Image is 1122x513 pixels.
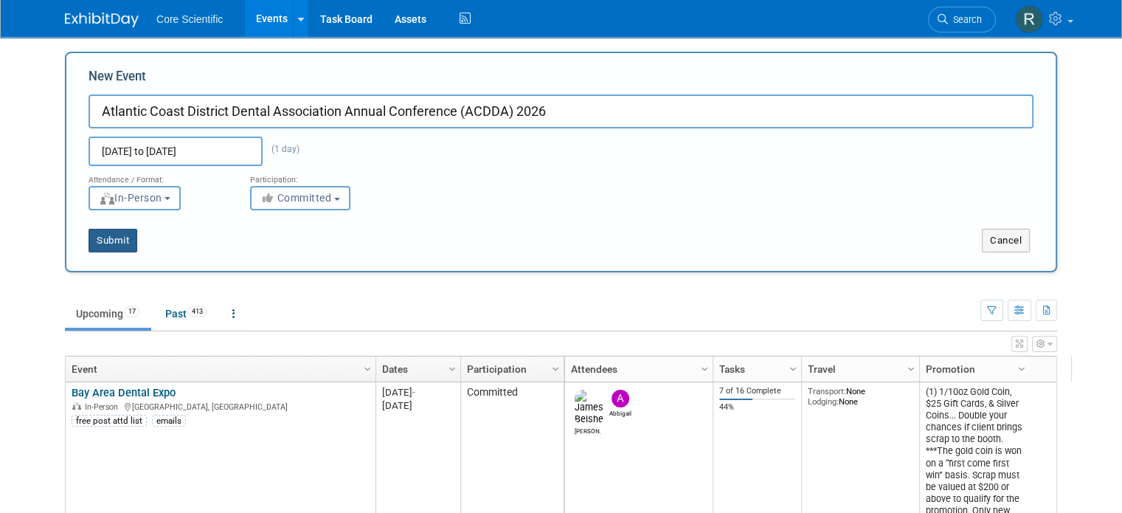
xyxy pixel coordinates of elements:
[786,357,802,379] a: Column Settings
[361,363,373,375] span: Column Settings
[65,13,139,27] img: ExhibitDay
[72,402,81,410] img: In-Person Event
[575,390,603,425] img: James Belshe
[1016,363,1028,375] span: Column Settings
[89,68,146,91] label: New Event
[382,357,451,382] a: Dates
[85,402,122,412] span: In-Person
[948,14,982,25] span: Search
[263,144,299,154] span: (1 day)
[612,390,629,407] img: Abbigail Belshe
[89,137,263,166] input: Start Date - End Date
[99,192,162,204] span: In-Person
[467,357,554,382] a: Participation
[89,94,1033,128] input: Name of Trade Show / Conference
[260,192,332,204] span: Committed
[250,166,389,185] div: Participation:
[926,357,1020,382] a: Promotion
[699,363,710,375] span: Column Settings
[548,357,564,379] a: Column Settings
[382,386,454,399] div: [DATE]
[575,425,600,435] div: James Belshe
[719,357,792,382] a: Tasks
[608,407,634,417] div: Abbigail Belshe
[89,166,228,185] div: Attendance / Format:
[72,357,366,382] a: Event
[72,415,147,427] div: free post attd list
[808,396,839,407] span: Lodging:
[89,229,137,252] button: Submit
[72,400,369,413] div: [GEOGRAPHIC_DATA], [GEOGRAPHIC_DATA]
[1015,5,1043,33] img: Rachel Wolff
[72,386,176,399] a: Bay Area Dental Expo
[154,300,218,328] a: Past413
[808,386,846,396] span: Transport:
[65,300,151,328] a: Upcoming17
[446,363,458,375] span: Column Settings
[904,357,920,379] a: Column Settings
[445,357,461,379] a: Column Settings
[719,386,796,396] div: 7 of 16 Complete
[89,186,181,210] button: In-Person
[382,399,454,412] div: [DATE]
[124,306,140,317] span: 17
[571,357,703,382] a: Attendees
[982,229,1030,252] button: Cancel
[187,306,207,317] span: 413
[808,357,910,382] a: Travel
[1014,357,1031,379] a: Column Settings
[152,415,186,427] div: emails
[787,363,799,375] span: Column Settings
[697,357,713,379] a: Column Settings
[808,386,914,407] div: None None
[719,402,796,413] div: 44%
[360,357,376,379] a: Column Settings
[250,186,350,210] button: Committed
[550,363,561,375] span: Column Settings
[156,13,223,25] span: Core Scientific
[928,7,996,32] a: Search
[412,387,415,398] span: -
[905,363,917,375] span: Column Settings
